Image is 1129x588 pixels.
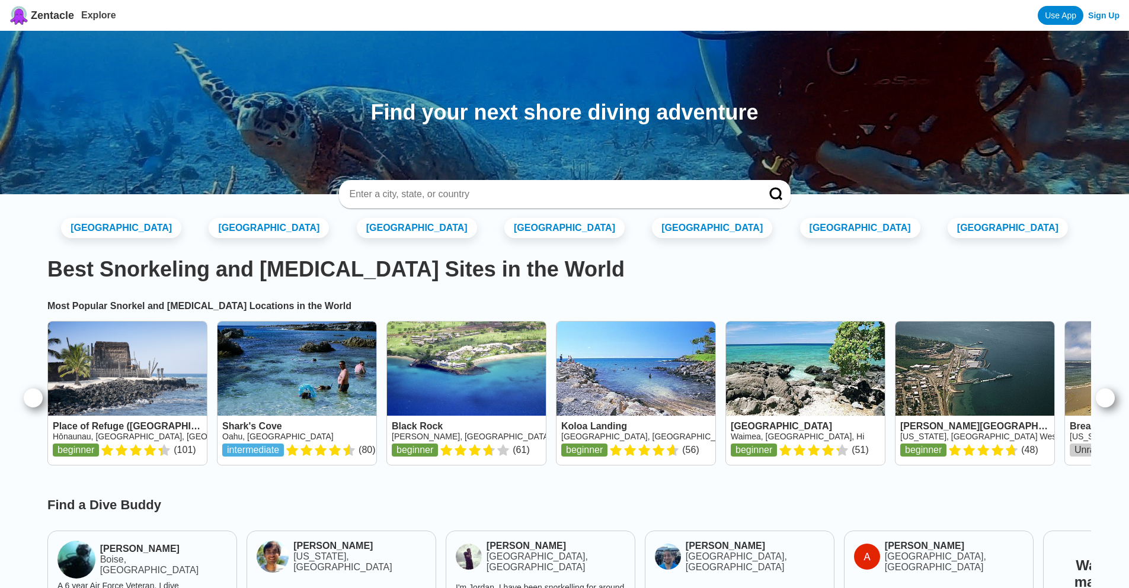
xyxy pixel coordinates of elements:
[948,218,1068,238] a: [GEOGRAPHIC_DATA]
[57,541,95,579] img: Derek Peltier
[100,554,227,576] div: Boise, [GEOGRAPHIC_DATA]
[686,541,824,551] a: [PERSON_NAME]
[686,551,824,573] div: [GEOGRAPHIC_DATA], [GEOGRAPHIC_DATA]
[357,218,477,238] a: [GEOGRAPHIC_DATA]
[1098,391,1112,405] img: right caret
[504,218,625,238] a: [GEOGRAPHIC_DATA]
[81,10,116,20] a: Explore
[652,218,772,238] a: [GEOGRAPHIC_DATA]
[487,551,625,573] div: [GEOGRAPHIC_DATA], [GEOGRAPHIC_DATA]
[1038,6,1083,25] a: Use App
[854,544,880,570] img: Araf Hossain
[9,6,74,25] a: Zentacle logoZentacle
[456,544,482,570] img: jordan townsend
[885,551,1024,573] div: [GEOGRAPHIC_DATA], [GEOGRAPHIC_DATA]
[800,218,920,238] a: [GEOGRAPHIC_DATA]
[655,544,681,570] img: Timothy Lord
[31,9,74,22] span: Zentacle
[9,6,28,25] img: Zentacle logo
[38,497,1091,513] h3: Find a Dive Buddy
[487,541,625,551] a: [PERSON_NAME]
[293,541,426,551] a: [PERSON_NAME]
[61,218,181,238] a: [GEOGRAPHIC_DATA]
[47,301,1082,311] h2: Most Popular Snorkel and [MEDICAL_DATA] Locations in the World
[1088,11,1120,20] a: Sign Up
[100,544,227,554] a: [PERSON_NAME]
[26,391,40,405] img: left caret
[348,188,753,200] input: Enter a city, state, or country
[885,541,1024,551] a: [PERSON_NAME]
[293,551,426,573] div: [US_STATE], [GEOGRAPHIC_DATA]
[47,257,1082,282] h1: Best Snorkeling and [MEDICAL_DATA] Sites in the World
[257,541,289,573] img: Mayank Jain
[209,218,329,238] a: [GEOGRAPHIC_DATA]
